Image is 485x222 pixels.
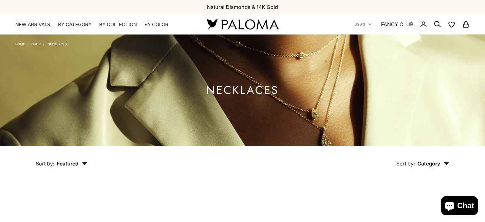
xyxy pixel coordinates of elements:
[382,146,464,172] button: Sort by: Category
[381,20,413,28] a: FANCY CLUB
[439,196,480,217] inbox-online-store-chat: Shopify online store chat
[58,21,92,28] summary: By Category
[355,21,371,27] button: USD $
[355,14,470,34] nav: Secondary navigation
[355,21,365,27] span: USD $
[36,160,54,167] span: Sort by:
[48,42,67,46] a: Necklaces
[15,21,50,28] a: NEW ARRIVALS
[207,3,278,11] p: Natural Diamonds & 14K Gold
[32,42,40,46] a: Shop
[206,86,279,94] h1: Necklaces
[417,160,449,167] span: Category
[21,146,102,172] button: Sort by: Featured
[15,21,192,28] nav: Primary navigation
[144,21,168,28] summary: By Color
[396,160,415,167] span: Sort by:
[99,21,137,28] summary: By Collection
[15,41,67,46] nav: Breadcrumb
[57,160,87,167] span: Featured
[15,42,25,46] a: Home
